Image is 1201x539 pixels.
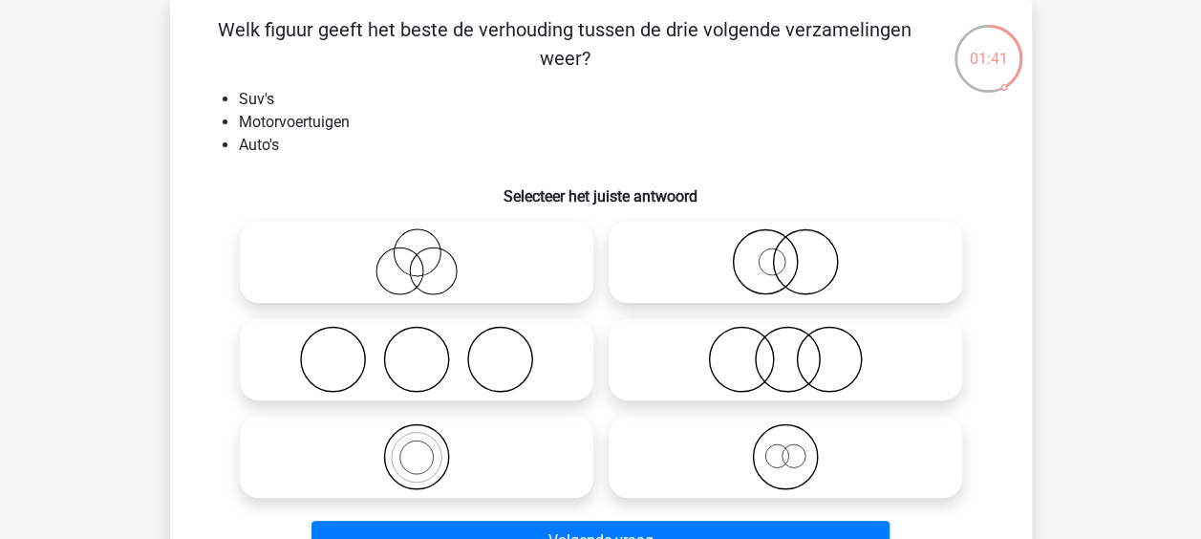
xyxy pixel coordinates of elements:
li: Motorvoertuigen [239,111,1001,134]
li: Auto's [239,134,1001,157]
h6: Selecteer het juiste antwoord [201,172,1001,205]
p: Welk figuur geeft het beste de verhouding tussen de drie volgende verzamelingen weer? [201,15,930,73]
li: Suv's [239,88,1001,111]
div: 01:41 [953,23,1024,71]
